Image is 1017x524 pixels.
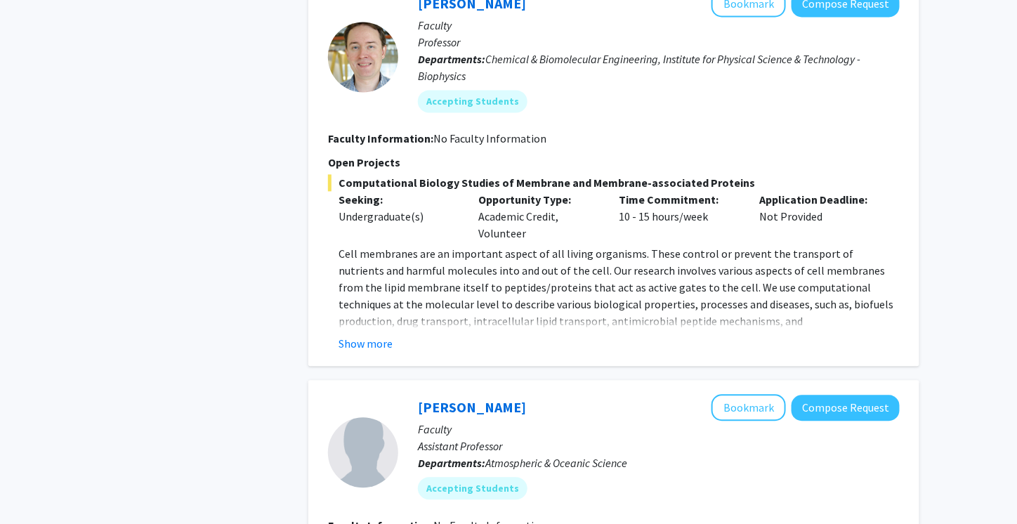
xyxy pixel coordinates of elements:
a: [PERSON_NAME] [418,398,526,416]
div: Academic Credit, Volunteer [468,191,609,242]
b: Departments: [418,52,485,66]
mat-chip: Accepting Students [418,90,527,112]
span: Atmospheric & Oceanic Science [485,456,627,470]
div: Not Provided [749,191,889,242]
p: Seeking: [339,191,458,208]
p: Open Projects [328,154,900,171]
b: Faculty Information: [328,131,433,145]
span: Computational Biology Studies of Membrane and Membrane-associated Proteins [328,174,900,191]
mat-chip: Accepting Students [418,477,527,499]
p: Application Deadline: [759,191,879,208]
p: Faculty [418,421,900,438]
button: Show more [339,335,393,352]
div: 10 - 15 hours/week [609,191,749,242]
button: Compose Request to Madeleine Youngs [792,395,900,421]
button: Add Madeleine Youngs to Bookmarks [711,394,786,421]
p: Professor [418,34,900,51]
b: Departments: [418,456,485,470]
span: No Faculty Information [433,131,546,145]
div: Undergraduate(s) [339,208,458,225]
span: Chemical & Biomolecular Engineering, Institute for Physical Science & Technology - Biophysics [418,52,860,83]
p: Opportunity Type: [479,191,598,208]
iframe: Chat [11,461,60,513]
p: Time Commitment: [619,191,739,208]
p: Faculty [418,17,900,34]
p: Assistant Professor [418,438,900,454]
p: Cell membranes are an important aspect of all living organisms. These control or prevent the tran... [339,245,900,414]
